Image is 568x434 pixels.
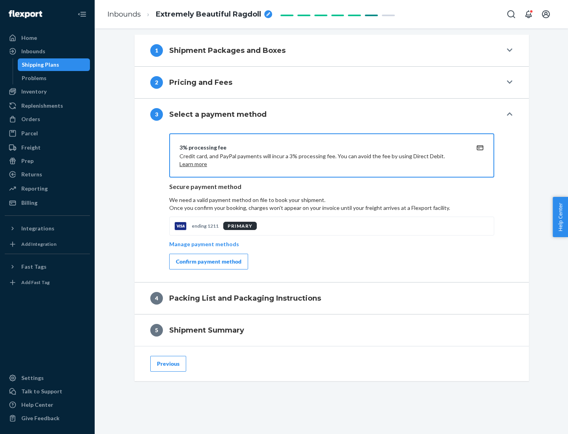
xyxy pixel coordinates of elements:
a: Add Fast Tag [5,276,90,289]
div: 3 [150,108,163,121]
div: Integrations [21,224,54,232]
a: Settings [5,372,90,384]
span: Extremely Beautiful Ragdoll [156,9,261,20]
button: Previous [150,356,186,372]
button: Give Feedback [5,412,90,425]
h4: Select a payment method [169,109,267,120]
div: 2 [150,76,163,89]
h4: Shipment Packages and Boxes [169,45,286,56]
a: Billing [5,196,90,209]
div: Help Center [21,401,53,409]
div: Add Fast Tag [21,279,50,286]
div: Inventory [21,88,47,95]
button: 2Pricing and Fees [135,67,529,98]
h4: Pricing and Fees [169,77,232,88]
a: Returns [5,168,90,181]
p: Credit card, and PayPal payments will incur a 3% processing fee. You can avoid the fee by using D... [179,152,465,168]
div: Inbounds [21,47,45,55]
div: Add Integration [21,241,56,247]
div: Confirm payment method [176,258,241,266]
button: Open account menu [538,6,554,22]
a: Shipping Plans [18,58,90,71]
a: Parcel [5,127,90,140]
button: 1Shipment Packages and Boxes [135,35,529,66]
a: Replenishments [5,99,90,112]
a: Prep [5,155,90,167]
a: Reporting [5,182,90,195]
a: Talk to Support [5,385,90,398]
div: Replenishments [21,102,63,110]
div: Home [21,34,37,42]
button: Integrations [5,222,90,235]
p: Secure payment method [169,182,494,191]
button: Close Navigation [74,6,90,22]
div: 3% processing fee [179,144,465,152]
div: Returns [21,170,42,178]
ol: breadcrumbs [101,3,278,26]
button: 3Select a payment method [135,99,529,130]
a: Add Integration [5,238,90,251]
a: Freight [5,141,90,154]
div: Problems [22,74,47,82]
button: Confirm payment method [169,254,248,269]
a: Inventory [5,85,90,98]
a: Home [5,32,90,44]
button: Learn more [179,160,207,168]
a: Orders [5,113,90,125]
p: Once you confirm your booking, charges won't appear on your invoice until your freight arrives at... [169,204,494,212]
div: 5 [150,324,163,337]
a: Inbounds [5,45,90,58]
div: Shipping Plans [22,61,59,69]
div: Parcel [21,129,38,137]
div: Orders [21,115,40,123]
div: Freight [21,144,41,152]
div: Talk to Support [21,387,62,395]
button: Open notifications [521,6,536,22]
div: Prep [21,157,34,165]
p: We need a valid payment method on file to book your shipment. [169,196,494,212]
div: 1 [150,44,163,57]
button: Fast Tags [5,260,90,273]
a: Help Center [5,398,90,411]
h4: Shipment Summary [169,325,244,335]
div: Fast Tags [21,263,47,271]
div: Give Feedback [21,414,60,422]
img: Flexport logo [9,10,42,18]
div: 4 [150,292,163,305]
div: Settings [21,374,44,382]
p: Manage payment methods [169,240,239,248]
h4: Packing List and Packaging Instructions [169,293,321,303]
div: PRIMARY [223,222,257,230]
a: Problems [18,72,90,84]
a: Inbounds [107,10,141,19]
p: ending 1211 [192,223,219,229]
button: Help Center [553,197,568,237]
button: Open Search Box [503,6,519,22]
button: 5Shipment Summary [135,314,529,346]
div: Billing [21,199,37,207]
button: 4Packing List and Packaging Instructions [135,282,529,314]
div: Reporting [21,185,48,193]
